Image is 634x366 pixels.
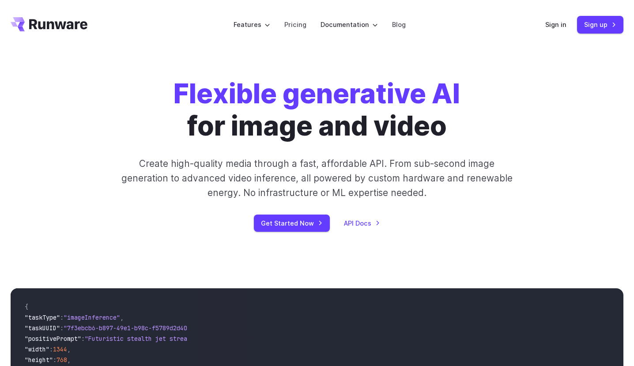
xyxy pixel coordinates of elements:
[25,356,53,364] span: "height"
[25,313,60,321] span: "taskType"
[25,324,60,332] span: "taskUUID"
[60,324,64,332] span: :
[85,335,406,343] span: "Futuristic stealth jet streaking through a neon-lit cityscape with glowing purple exhaust"
[11,17,87,31] a: Go to /
[67,345,71,353] span: ,
[545,19,566,30] a: Sign in
[64,324,198,332] span: "7f3ebcb6-b897-49e1-b98c-f5789d2d40d7"
[25,335,81,343] span: "positivePrompt"
[25,303,28,311] span: {
[60,313,64,321] span: :
[25,345,49,353] span: "width"
[81,335,85,343] span: :
[284,19,306,30] a: Pricing
[57,356,67,364] span: 768
[254,215,330,232] a: Get Started Now
[344,218,380,228] a: API Docs
[174,77,460,110] strong: Flexible generative AI
[577,16,623,33] a: Sign up
[53,356,57,364] span: :
[53,345,67,353] span: 1344
[234,19,270,30] label: Features
[64,313,120,321] span: "imageInference"
[67,356,71,364] span: ,
[392,19,406,30] a: Blog
[121,156,513,200] p: Create high-quality media through a fast, affordable API. From sub-second image generation to adv...
[49,345,53,353] span: :
[174,78,460,142] h1: for image and video
[321,19,378,30] label: Documentation
[120,313,124,321] span: ,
